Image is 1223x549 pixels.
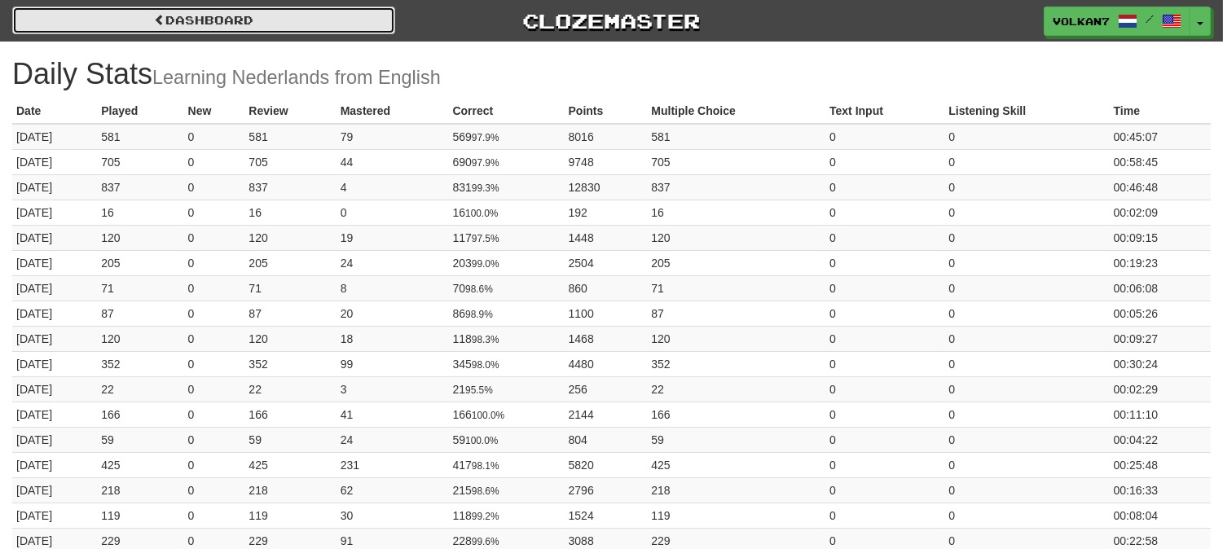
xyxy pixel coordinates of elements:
td: 0 [825,174,944,200]
td: 59 [97,427,183,452]
td: 0 [944,200,1109,225]
td: 8016 [565,124,648,150]
td: 86 [448,301,564,326]
td: 0 [825,376,944,402]
td: 71 [647,275,825,301]
td: 9748 [565,149,648,174]
td: 425 [647,452,825,477]
td: [DATE] [12,503,97,528]
td: 417 [448,452,564,477]
td: 70 [448,275,564,301]
td: 0 [825,124,944,150]
small: 98.9% [465,309,493,320]
td: 352 [97,351,183,376]
td: [DATE] [12,351,97,376]
td: 117 [448,225,564,250]
td: 705 [647,149,825,174]
td: 16 [448,200,564,225]
td: 59 [448,427,564,452]
td: 0 [184,275,245,301]
td: 0 [825,326,944,351]
td: [DATE] [12,452,97,477]
th: Review [244,99,336,124]
td: 705 [97,149,183,174]
td: 0 [825,427,944,452]
td: [DATE] [12,376,97,402]
small: 98.6% [465,283,493,295]
small: 98.3% [472,334,499,345]
td: 00:11:10 [1110,402,1211,427]
small: 97.5% [472,233,499,244]
td: [DATE] [12,250,97,275]
td: 22 [97,376,183,402]
td: 00:06:08 [1110,275,1211,301]
td: 705 [244,149,336,174]
td: [DATE] [12,149,97,174]
small: 97.9% [472,157,499,169]
td: 22 [244,376,336,402]
td: 581 [97,124,183,150]
td: 0 [825,351,944,376]
td: 87 [647,301,825,326]
td: 18 [337,326,449,351]
td: 166 [244,402,336,427]
td: 425 [244,452,336,477]
td: [DATE] [12,225,97,250]
td: 0 [944,326,1109,351]
a: volkan7 / [1044,7,1190,36]
th: Text Input [825,99,944,124]
small: 99.0% [472,258,499,270]
td: 166 [448,402,564,427]
h1: Daily Stats [12,58,1211,90]
td: 71 [97,275,183,301]
td: 120 [647,225,825,250]
td: 00:30:24 [1110,351,1211,376]
td: 0 [944,275,1109,301]
td: [DATE] [12,402,97,427]
th: Correct [448,99,564,124]
td: 87 [97,301,183,326]
td: 4 [337,174,449,200]
td: 59 [244,427,336,452]
td: 2796 [565,477,648,503]
td: 0 [337,200,449,225]
td: 0 [825,402,944,427]
td: 00:02:09 [1110,200,1211,225]
td: 0 [184,200,245,225]
td: 166 [647,402,825,427]
td: 804 [565,427,648,452]
td: 30 [337,503,449,528]
small: 99.3% [472,182,499,194]
td: 99 [337,351,449,376]
td: 3 [337,376,449,402]
td: 0 [184,174,245,200]
td: 00:19:23 [1110,250,1211,275]
td: 0 [184,503,245,528]
td: [DATE] [12,275,97,301]
td: 0 [825,503,944,528]
td: 16 [647,200,825,225]
td: 0 [825,225,944,250]
td: 0 [944,250,1109,275]
td: 205 [244,250,336,275]
td: 0 [944,124,1109,150]
td: 0 [184,452,245,477]
td: [DATE] [12,301,97,326]
td: 0 [825,477,944,503]
td: 119 [647,503,825,528]
td: [DATE] [12,200,97,225]
td: 218 [97,477,183,503]
td: 00:09:27 [1110,326,1211,351]
td: 16 [97,200,183,225]
td: [DATE] [12,427,97,452]
td: 0 [825,301,944,326]
td: 0 [825,149,944,174]
td: 2504 [565,250,648,275]
td: 2144 [565,402,648,427]
td: 203 [448,250,564,275]
td: 118 [448,326,564,351]
td: 120 [97,326,183,351]
td: 0 [944,225,1109,250]
span: volkan7 [1053,14,1110,29]
td: 0 [184,427,245,452]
